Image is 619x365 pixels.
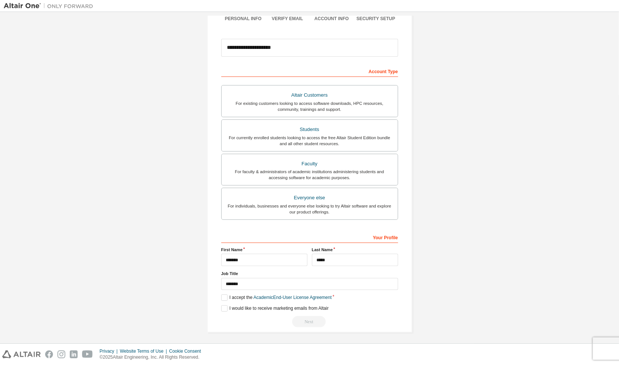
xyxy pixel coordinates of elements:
[226,159,393,169] div: Faculty
[354,16,398,22] div: Security Setup
[310,16,354,22] div: Account Info
[226,135,393,147] div: For currently enrolled students looking to access the free Altair Student Edition bundle and all ...
[221,247,307,253] label: First Name
[221,65,398,77] div: Account Type
[221,271,398,277] label: Job Title
[2,350,41,358] img: altair_logo.svg
[70,350,78,358] img: linkedin.svg
[221,16,266,22] div: Personal Info
[226,90,393,100] div: Altair Customers
[221,305,329,312] label: I would like to receive marketing emails from Altair
[226,169,393,181] div: For faculty & administrators of academic institutions administering students and accessing softwa...
[265,16,310,22] div: Verify Email
[120,348,169,354] div: Website Terms of Use
[221,294,332,301] label: I accept the
[221,231,398,243] div: Your Profile
[45,350,53,358] img: facebook.svg
[169,348,205,354] div: Cookie Consent
[221,316,398,327] div: Read and acccept EULA to continue
[226,193,393,203] div: Everyone else
[57,350,65,358] img: instagram.svg
[100,348,120,354] div: Privacy
[254,295,332,300] a: Academic End-User License Agreement
[312,247,398,253] label: Last Name
[226,124,393,135] div: Students
[4,2,97,10] img: Altair One
[82,350,93,358] img: youtube.svg
[100,354,206,361] p: © 2025 Altair Engineering, Inc. All Rights Reserved.
[226,203,393,215] div: For individuals, businesses and everyone else looking to try Altair software and explore our prod...
[226,100,393,112] div: For existing customers looking to access software downloads, HPC resources, community, trainings ...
